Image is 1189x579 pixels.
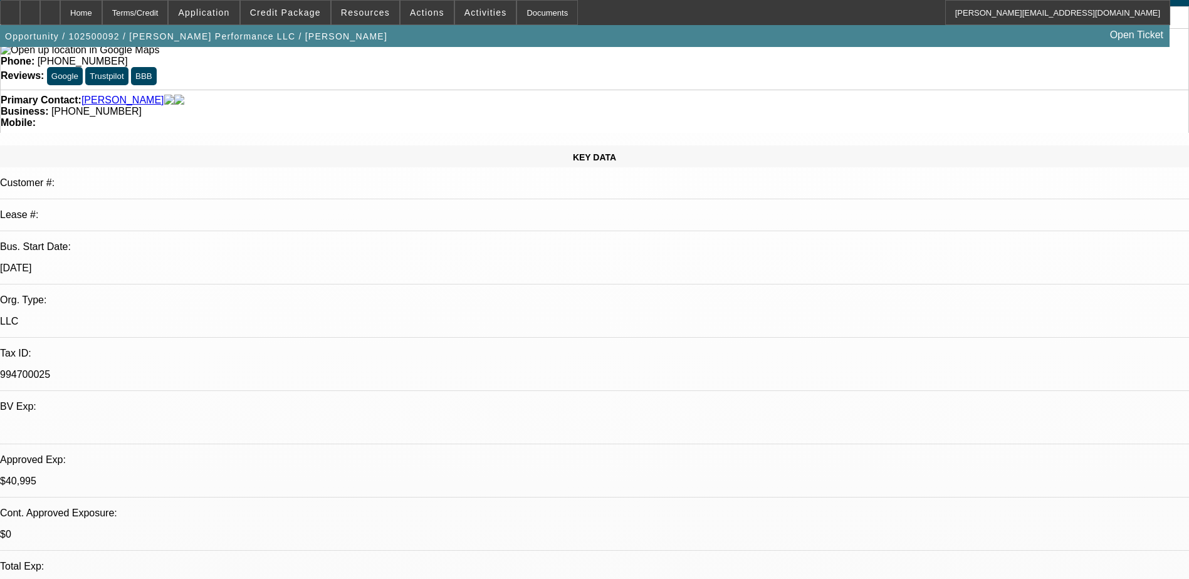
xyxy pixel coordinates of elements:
[5,31,387,41] span: Opportunity / 102500092 / [PERSON_NAME] Performance LLC / [PERSON_NAME]
[169,1,239,24] button: Application
[1,56,34,66] strong: Phone:
[85,67,128,85] button: Trustpilot
[401,1,454,24] button: Actions
[1,117,36,128] strong: Mobile:
[455,1,516,24] button: Activities
[47,67,83,85] button: Google
[164,95,174,106] img: facebook-icon.png
[1,95,81,106] strong: Primary Contact:
[464,8,507,18] span: Activities
[38,56,128,66] span: [PHONE_NUMBER]
[51,106,142,117] span: [PHONE_NUMBER]
[81,95,164,106] a: [PERSON_NAME]
[178,8,229,18] span: Application
[410,8,444,18] span: Actions
[174,95,184,106] img: linkedin-icon.png
[131,67,157,85] button: BBB
[341,8,390,18] span: Resources
[250,8,321,18] span: Credit Package
[1,70,44,81] strong: Reviews:
[241,1,330,24] button: Credit Package
[332,1,399,24] button: Resources
[1105,24,1168,46] a: Open Ticket
[573,152,616,162] span: KEY DATA
[1,106,48,117] strong: Business:
[1,44,159,55] a: View Google Maps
